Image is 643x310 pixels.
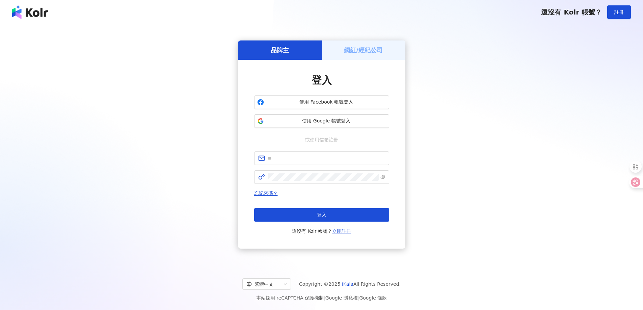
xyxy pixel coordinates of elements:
[325,295,358,301] a: Google 隱私權
[380,175,385,179] span: eye-invisible
[12,5,48,19] img: logo
[324,295,325,301] span: |
[299,280,401,288] span: Copyright © 2025 All Rights Reserved.
[312,74,332,86] span: 登入
[607,5,631,19] button: 註冊
[254,208,389,222] button: 登入
[254,95,389,109] button: 使用 Facebook 帳號登入
[271,46,289,54] h5: 品牌主
[317,212,326,218] span: 登入
[359,295,387,301] a: Google 條款
[246,279,281,289] div: 繁體中文
[344,46,383,54] h5: 網紅/經紀公司
[541,8,602,16] span: 還沒有 Kolr 帳號？
[254,191,278,196] a: 忘記密碼？
[267,118,386,124] span: 使用 Google 帳號登入
[256,294,387,302] span: 本站採用 reCAPTCHA 保護機制
[358,295,359,301] span: |
[342,281,353,287] a: iKala
[267,99,386,106] span: 使用 Facebook 帳號登入
[254,114,389,128] button: 使用 Google 帳號登入
[292,227,351,235] span: 還沒有 Kolr 帳號？
[614,9,624,15] span: 註冊
[300,136,343,143] span: 或使用信箱註冊
[332,228,351,234] a: 立即註冊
